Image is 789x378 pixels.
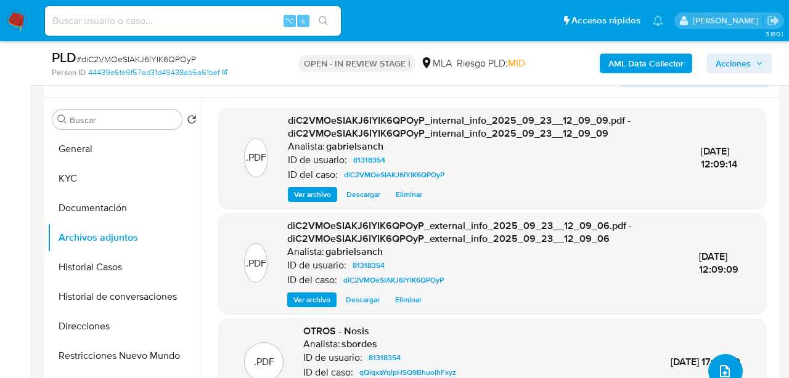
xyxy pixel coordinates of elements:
[57,115,67,124] button: Buscar
[338,273,449,288] a: diC2VMOeSIAKJ6IYIK6QPOyP
[70,115,177,126] input: Buscar
[47,341,202,371] button: Restricciones Nuevo Mundo
[353,153,385,167] span: 81318354
[47,252,202,282] button: Historial Casos
[301,15,305,26] span: s
[311,12,336,30] button: search-icon
[701,144,737,172] span: [DATE] 12:09:14
[420,57,452,70] div: MLA
[339,167,449,182] a: diC2VMOeSIAKJ6IYIK6QPOyP
[766,29,783,39] span: 3.160.1
[699,249,738,277] span: [DATE] 12:09:09
[396,188,422,201] span: Eliminar
[364,350,406,365] a: 81318354
[369,350,401,365] span: 81318354
[693,15,762,26] p: gabriela.sanchez@mercadolibre.com
[47,193,202,223] button: Documentación
[600,54,692,73] button: AML Data Collector
[653,15,663,26] a: Notificaciones
[303,324,369,338] span: OTROS - Nosis
[288,113,631,141] span: diC2VMOeSIAKJ6IYIK6QPOyP_internal_info_2025_09_23__12_09_09.pdf - diC2VMOeSIAKJ6IYIK6QPOyP_intern...
[47,282,202,312] button: Historial de conversaciones
[288,154,347,166] p: ID de usuario:
[293,294,330,306] span: Ver archivo
[346,188,380,201] span: Descargar
[294,188,331,201] span: Ver archivo
[287,246,324,258] p: Analista:
[326,140,383,153] h6: gabrielsanch
[47,164,202,193] button: KYC
[341,338,377,350] h6: sbordes
[303,338,340,350] p: Analista:
[608,54,684,73] b: AML Data Collector
[287,259,346,271] p: ID de usuario:
[353,258,385,273] span: 81318354
[47,223,202,252] button: Archivos adjuntos
[88,67,227,78] a: 44439e6fe9f57ad31d49438ab5a61bef
[52,67,86,78] b: Person ID
[325,246,383,258] h6: gabrielsanch
[716,54,751,73] span: Acciones
[390,187,428,202] button: Eliminar
[395,294,422,306] span: Eliminar
[346,294,380,306] span: Descargar
[340,187,386,202] button: Descargar
[254,355,274,369] p: .PDF
[389,292,428,307] button: Eliminar
[47,134,202,164] button: General
[303,352,362,364] p: ID de usuario:
[47,312,202,341] button: Direcciones
[288,140,325,153] p: Analista:
[288,169,338,181] p: ID del caso:
[52,47,76,67] b: PLD
[287,219,632,246] span: diC2VMOeSIAKJ6IYIK6QPOyP_external_info_2025_09_23__12_09_06.pdf - diC2VMOeSIAKJ6IYIK6QPOyP_extern...
[76,53,196,65] span: # diC2VMOeSIAKJ6IYIK6QPOyP
[343,273,444,288] span: diC2VMOeSIAKJ6IYIK6QPOyP
[767,14,780,27] a: Salir
[348,258,390,273] a: 81318354
[571,14,640,27] span: Accesos rápidos
[671,355,740,369] span: [DATE] 17:28:00
[246,151,266,164] p: .PDF
[187,115,197,128] button: Volver al orden por defecto
[285,15,294,26] span: ⌥
[707,54,772,73] button: Acciones
[340,292,386,307] button: Descargar
[344,167,444,182] span: diC2VMOeSIAKJ6IYIK6QPOyP
[246,257,266,270] p: .PDF
[457,57,525,70] span: Riesgo PLD:
[45,13,341,29] input: Buscar usuario o caso...
[508,56,525,70] span: MID
[288,187,337,202] button: Ver archivo
[287,274,337,286] p: ID del caso:
[287,292,337,307] button: Ver archivo
[299,55,415,72] p: OPEN - IN REVIEW STAGE I
[348,153,390,167] a: 81318354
